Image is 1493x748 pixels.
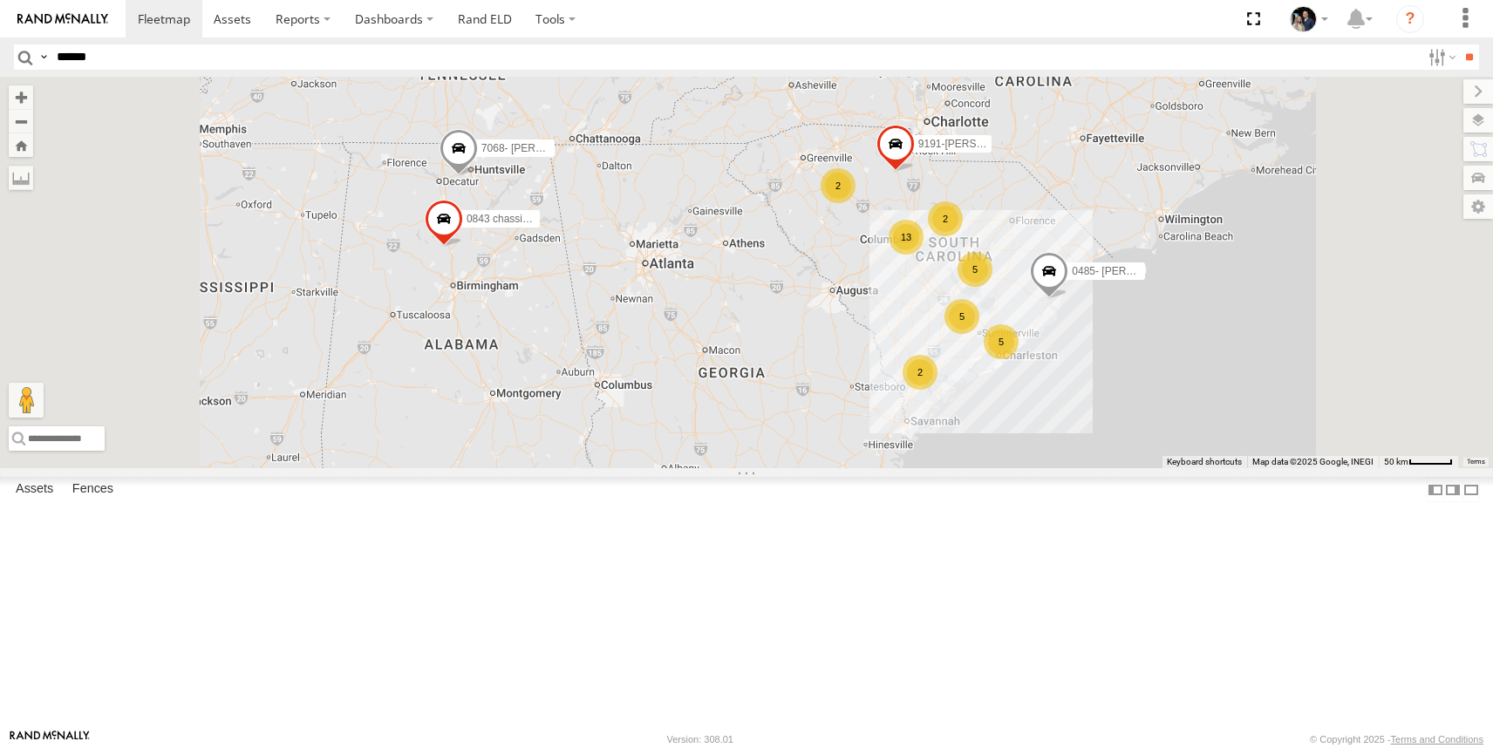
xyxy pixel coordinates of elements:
[1167,456,1242,468] button: Keyboard shortcuts
[1072,264,1188,276] span: 0485- [PERSON_NAME]
[1467,458,1485,465] a: Terms (opens in new tab)
[1384,457,1408,466] span: 50 km
[9,383,44,418] button: Drag Pegman onto the map to open Street View
[1421,44,1459,70] label: Search Filter Options
[667,734,733,745] div: Version: 308.01
[9,166,33,190] label: Measure
[9,85,33,109] button: Zoom in
[918,138,1147,150] span: 9191-[PERSON_NAME]([GEOGRAPHIC_DATA])
[1379,456,1458,468] button: Map Scale: 50 km per 47 pixels
[821,168,856,203] div: 2
[17,13,108,25] img: rand-logo.svg
[889,220,924,255] div: 13
[1444,477,1462,502] label: Dock Summary Table to the Right
[944,299,979,334] div: 5
[1252,457,1374,466] span: Map data ©2025 Google, INEGI
[928,201,963,236] div: 2
[467,213,548,225] span: 0843 chassis 843
[37,44,51,70] label: Search Query
[7,478,62,502] label: Assets
[9,133,33,157] button: Zoom Home
[1391,734,1483,745] a: Terms and Conditions
[1463,194,1493,219] label: Map Settings
[481,142,597,154] span: 7068- [PERSON_NAME]
[1310,734,1483,745] div: © Copyright 2025 -
[1462,477,1480,502] label: Hide Summary Table
[958,252,992,287] div: 5
[9,109,33,133] button: Zoom out
[10,731,90,748] a: Visit our Website
[1284,6,1334,32] div: Lauren Jackson
[64,478,122,502] label: Fences
[903,355,937,390] div: 2
[984,324,1019,359] div: 5
[1427,477,1444,502] label: Dock Summary Table to the Left
[1396,5,1424,33] i: ?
